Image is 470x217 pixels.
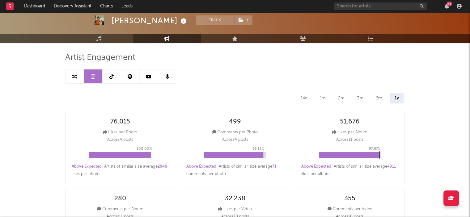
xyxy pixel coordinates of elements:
span: 4911 [387,165,396,169]
span: ( 1 ) [235,15,253,25]
div: [PERSON_NAME] [112,15,188,26]
div: 2m [333,93,349,103]
div: 3m [352,93,368,103]
div: : Artists of similar size average likes per photo . [72,163,169,178]
span: Artist Engagement [65,54,135,61]
span: Above Expected [72,165,102,169]
div: 280 [114,195,126,202]
div: 1y [390,93,404,103]
div: : Artists of similar size average comments per photo . [186,163,284,178]
div: 14d [296,93,312,103]
button: 54 [445,4,449,9]
button: Track [196,15,235,25]
div: 6m [371,93,387,103]
div: : Artists of similar size average likes per album . [301,163,399,178]
button: (1) [235,15,252,25]
div: 54 [447,2,452,6]
div: 51.676 [340,118,360,126]
div: 76.015 [110,118,130,126]
span: 71 [272,165,276,169]
div: Likes per Album [332,129,367,136]
span: Above Expected [301,165,331,169]
p: 95.12 % [252,145,264,152]
span: 2848 [158,165,167,169]
div: Comments per Album [97,206,143,213]
div: 32.238 [225,195,245,202]
div: 1m [315,93,330,103]
div: 499 [229,118,241,126]
p: 100.00 % [137,145,152,152]
div: Likes per Photo [103,129,137,136]
div: Likes per Video [218,206,252,213]
p: Across 4 posts [107,136,133,144]
p: Across 4 posts [222,136,248,144]
p: Across 11 posts [336,136,363,144]
p: 97.67 % [369,145,381,152]
div: Comments per Video [328,206,372,213]
span: Above Expected [186,165,216,169]
div: 355 [344,195,355,202]
div: Comments per Photo [212,129,258,136]
input: Search for artists [334,2,427,10]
